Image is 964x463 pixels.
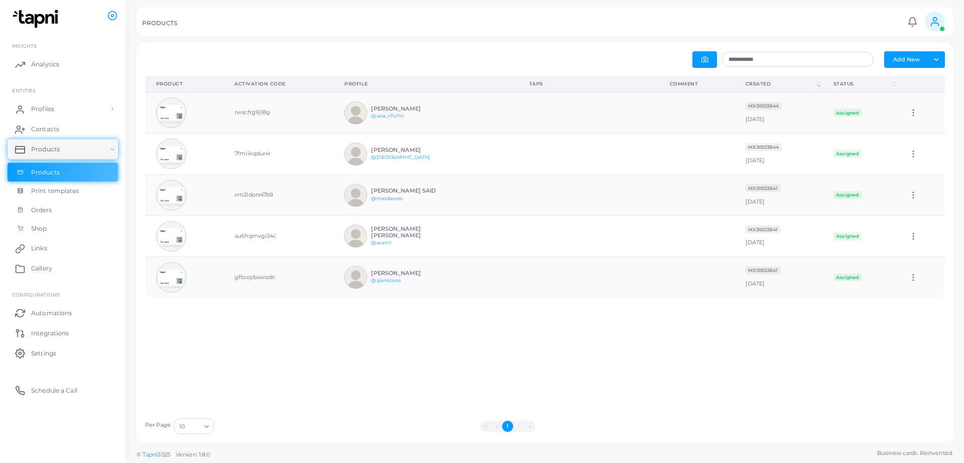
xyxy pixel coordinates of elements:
span: Assigned [833,150,862,158]
img: avatar [156,139,186,169]
a: Tapni [143,451,158,458]
td: [DATE] [735,174,822,216]
span: Shop [31,224,47,233]
img: logo [9,10,65,28]
span: Configurations [12,292,60,298]
label: Per Page [145,421,171,429]
div: Taps [529,80,648,87]
img: avatar [344,102,367,124]
a: Gallery [8,258,118,279]
h5: PRODUCTS [142,20,177,27]
th: Action [898,76,944,92]
input: Search for option [186,421,200,432]
h6: [PERSON_NAME] [PERSON_NAME] [371,226,445,239]
span: MX30023644 [746,102,782,110]
span: Assigned [833,273,862,282]
a: Print templates [8,181,118,201]
span: MX30023644 [746,143,782,151]
button: Go to page 1 [502,421,513,432]
a: Automations [8,303,118,323]
a: MX30023641 [746,226,781,233]
a: @aram1 [371,240,391,245]
span: Assigned [833,191,862,199]
span: Business cards. Reinvented. [877,449,953,457]
img: avatar [156,98,186,128]
img: avatar [156,221,186,251]
img: avatar [344,184,367,207]
div: Created [746,80,815,87]
td: 7fmiikqdur4r [223,133,333,174]
span: © [137,450,210,459]
div: Profile [344,80,507,87]
h6: [PERSON_NAME] [371,106,445,112]
div: Comment [670,80,724,87]
a: MX30023644 [746,143,782,150]
div: Search for option [174,418,214,434]
td: gftooybawodn [223,257,333,298]
h6: [PERSON_NAME] [371,147,445,153]
img: avatar [156,262,186,293]
a: @maldasoro [371,196,403,201]
div: Product [156,80,213,87]
span: Analytics [31,60,59,69]
span: Version: 1.8.0 [176,451,210,458]
a: MX30023644 [746,102,782,109]
a: Orders [8,201,118,220]
a: Products [8,163,118,182]
img: avatar [156,180,186,210]
span: 2025 [157,450,170,459]
td: [DATE] [735,216,822,257]
span: Contacts [31,125,59,134]
a: Profiles [8,99,118,119]
a: MX30023641 [746,184,781,192]
td: [DATE] [735,92,822,133]
a: Schedule a Call [8,380,118,400]
td: [DATE] [735,133,822,174]
img: avatar [344,266,367,289]
span: Links [31,244,47,253]
span: Products [31,145,60,154]
span: INSIGHTS [12,43,37,49]
img: avatar [344,143,367,165]
span: Gallery [31,264,52,273]
span: Integrations [31,329,69,338]
a: Analytics [8,54,118,74]
a: Integrations [8,323,118,343]
span: MX30023641 [746,266,781,274]
span: Automations [31,309,72,318]
span: Orders [31,206,52,215]
a: Settings [8,343,118,363]
a: MX30023641 [746,266,781,273]
td: [DATE] [735,257,822,298]
span: MX30023641 [746,184,781,192]
span: Settings [31,349,56,358]
span: Profiles [31,105,54,114]
a: @ajerezano [371,277,401,283]
ul: Pagination [216,421,799,432]
span: MX30023641 [746,225,781,233]
a: @ana_r7o7hl [371,113,404,119]
div: Status [833,80,891,87]
a: Shop [8,219,118,238]
h6: [PERSON_NAME] SAID [371,188,445,194]
div: Activation Code [234,80,322,87]
span: Print templates [31,187,79,196]
button: Add New [884,51,928,67]
img: avatar [344,225,367,247]
span: 10 [179,421,185,432]
h6: [PERSON_NAME] [371,270,445,276]
span: Assigned [833,232,862,240]
td: au6hqmvgi34c [223,216,333,257]
span: Assigned [833,109,862,117]
a: Products [8,139,118,159]
a: @[GEOGRAPHIC_DATA] [371,154,430,160]
td: rwscfrg9j18g [223,92,333,133]
span: Products [31,168,60,177]
a: Links [8,238,118,258]
span: Schedule a Call [31,386,77,395]
span: ENTITIES [12,87,36,94]
td: xm2ldors47b9 [223,174,333,216]
a: Contacts [8,119,118,139]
